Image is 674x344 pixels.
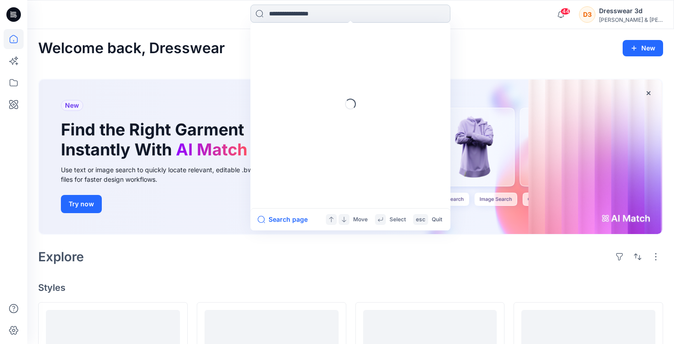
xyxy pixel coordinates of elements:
p: esc [416,215,425,224]
h1: Find the Right Garment Instantly With [61,120,252,159]
div: D3 [579,6,595,23]
div: Dresswear 3d [599,5,663,16]
span: 44 [560,8,570,15]
button: Try now [61,195,102,213]
h2: Welcome back, Dresswear [38,40,225,57]
h2: Explore [38,249,84,264]
span: New [65,100,79,111]
p: Quit [432,215,442,224]
p: Select [389,215,406,224]
h4: Styles [38,282,663,293]
div: [PERSON_NAME] & [PERSON_NAME] [599,16,663,23]
button: Search page [258,214,308,225]
div: Use text or image search to quickly locate relevant, editable .bw files for faster design workflows. [61,165,265,184]
span: AI Match [176,140,247,160]
p: Move [353,215,368,224]
button: New [623,40,663,56]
